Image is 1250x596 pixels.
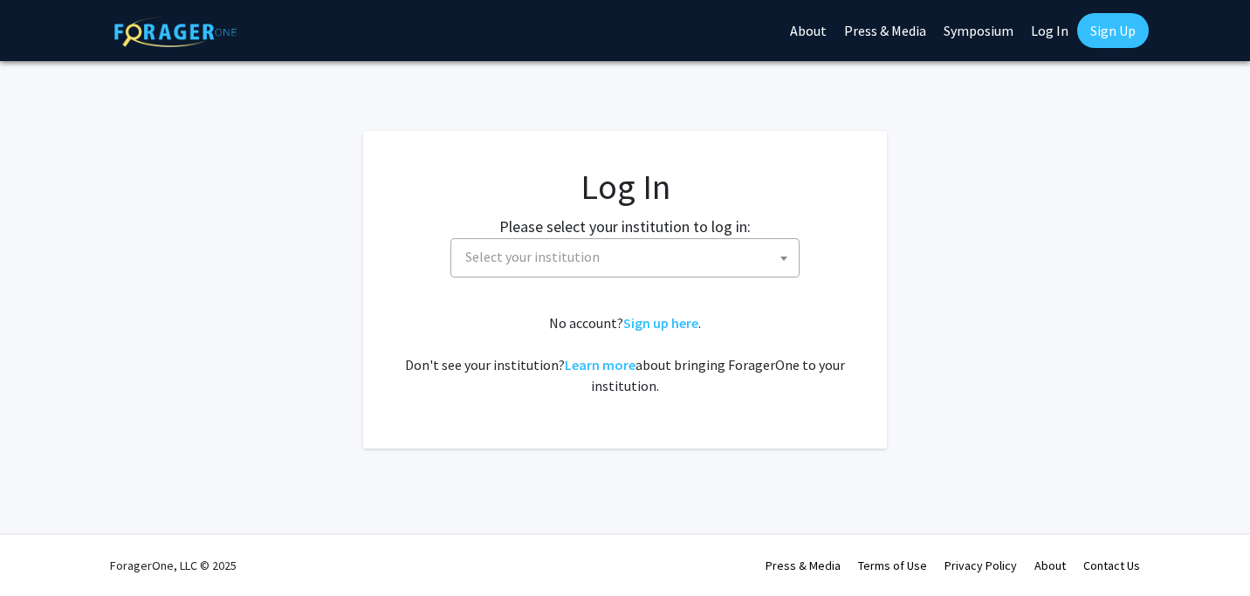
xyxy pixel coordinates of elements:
[499,215,751,238] label: Please select your institution to log in:
[1034,558,1066,573] a: About
[114,17,237,47] img: ForagerOne Logo
[858,558,927,573] a: Terms of Use
[944,558,1017,573] a: Privacy Policy
[565,356,635,373] a: Learn more about bringing ForagerOne to your institution
[398,312,852,396] div: No account? . Don't see your institution? about bringing ForagerOne to your institution.
[766,558,841,573] a: Press & Media
[465,248,600,265] span: Select your institution
[398,166,852,208] h1: Log In
[458,239,799,275] span: Select your institution
[623,314,698,332] a: Sign up here
[1077,13,1149,48] a: Sign Up
[1083,558,1140,573] a: Contact Us
[450,238,800,277] span: Select your institution
[110,535,237,596] div: ForagerOne, LLC © 2025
